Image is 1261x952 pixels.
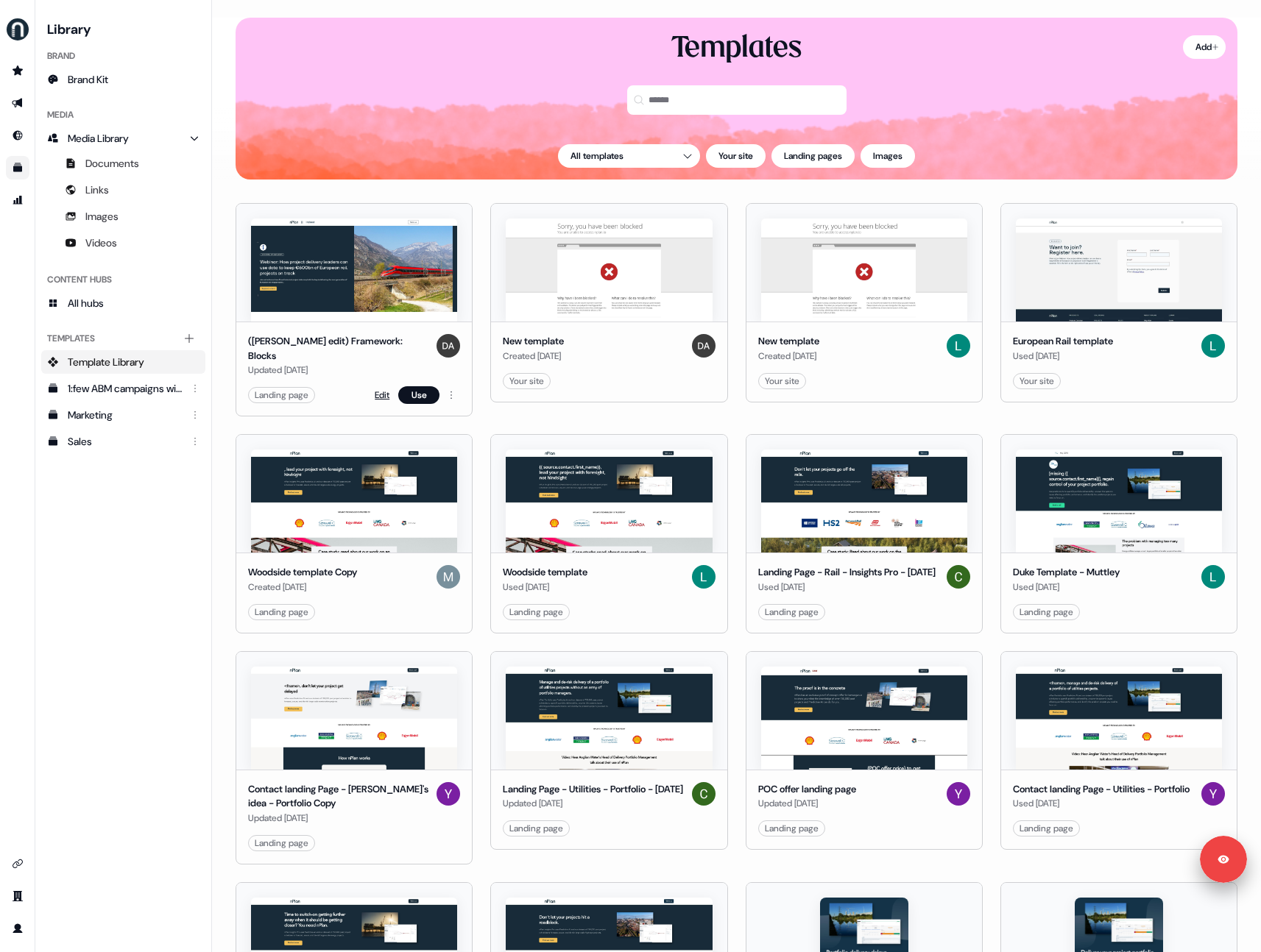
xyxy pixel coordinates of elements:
img: Yuriy [947,782,970,806]
div: Landing page [255,388,308,402]
div: Your site [1020,374,1054,388]
span: Template Library [68,355,144,369]
div: Templates [671,29,802,68]
img: Liv [947,334,970,358]
div: Brand [41,44,205,68]
button: All templates [558,144,700,168]
div: Updated [DATE] [503,796,683,811]
h3: Library [41,18,205,38]
div: Used [DATE] [758,580,936,594]
a: Go to integrations [6,852,29,875]
div: Landing page [509,605,563,619]
div: Landing page [765,605,819,619]
a: Go to prospects [6,59,29,82]
div: Content Hubs [41,268,205,291]
span: Links [85,182,109,197]
img: Colin [692,782,716,806]
div: New template [503,334,564,349]
span: All templates [571,149,624,163]
div: Landing page [255,836,308,850]
img: Landing Page - Utilities - Portfolio - Dec 2024 [506,667,712,770]
button: Your site [706,144,766,168]
div: Created [DATE] [248,580,357,594]
div: European Rail template [1013,334,1113,349]
img: New template [506,219,712,322]
a: All hubs [41,291,205,315]
a: Videos [41,231,205,255]
a: 1:few ABM campaigns with LinkedIn ads - [DATE] [41,377,205,400]
div: Media [41,103,205,127]
span: Images [85,209,119,224]
img: Landing Page - Rail - Insights Pro - Dec 2024 [761,450,967,553]
div: Duke Template - Muttley [1013,565,1120,580]
div: Your site [765,374,799,388]
div: Created [DATE] [758,349,819,363]
div: Landing page [1020,605,1073,619]
div: ([PERSON_NAME] edit) Framework: Blocks [248,334,431,363]
div: Templates [41,327,205,350]
div: New template [758,334,819,349]
div: Woodside template Copy [248,565,357,580]
a: Go to outbound experience [6,91,29,115]
img: Liv [1201,565,1225,589]
div: Landing page [509,821,563,836]
div: Landing page [255,605,308,619]
div: Woodside template [503,565,587,580]
span: Documents [85,156,139,171]
div: Sales [68,434,182,449]
span: Brand Kit [68,72,108,87]
div: Updated [DATE] [758,796,856,811]
span: All hubs [68,296,104,310]
a: Go to attribution [6,188,29,212]
span: Videos [85,235,117,250]
img: Duke Template - Muttley [1016,450,1222,553]
img: Colin [947,565,970,589]
div: Landing page [1020,821,1073,836]
img: Woodside template [506,450,712,553]
div: Landing Page - Utilities - Portfolio - [DATE] [503,782,683,797]
img: Liv [692,565,716,589]
img: Contact landing Page - Utilities - Portfolio [1016,667,1222,770]
div: Landing page [765,821,819,836]
div: Contact landing Page - [PERSON_NAME]'s idea - Portfolio Copy [248,782,431,811]
img: European Rail template [1016,219,1222,322]
a: Edit [375,388,389,402]
img: Liv [1201,334,1225,358]
a: Brand Kit [41,68,205,91]
button: Images [861,144,915,168]
button: Use [398,386,439,404]
a: Go to Inbound [6,124,29,147]
img: (Ryan edit) Framework: Blocks [251,219,457,322]
a: Marketing [41,403,205,427]
img: Muttley [437,565,460,589]
a: Documents [41,152,205,175]
div: Your site [509,374,544,388]
a: Template Library [41,350,205,374]
div: Used [DATE] [1013,580,1120,594]
img: New template [761,219,967,322]
div: POC offer landing page [758,782,856,797]
a: Go to templates [6,156,29,180]
a: Images [41,205,205,228]
a: Links [41,178,205,202]
a: Media Library [41,127,205,150]
div: Updated [DATE] [248,363,431,377]
div: Landing Page - Rail - Insights Pro - [DATE] [758,565,936,580]
a: Sales [41,430,205,453]
div: Marketing [68,408,182,422]
div: Used [DATE] [1013,349,1113,363]
img: Contact landing Page - Muttley's idea - Portfolio Copy [251,667,457,770]
img: POC offer landing page [761,667,967,770]
div: Created [DATE] [503,349,564,363]
img: Dev [692,334,716,358]
div: Contact landing Page - Utilities - Portfolio [1013,782,1190,797]
img: Yuriy [1201,782,1225,806]
a: Go to profile [6,917,29,940]
a: Go to team [6,884,29,908]
button: Landing pages [771,144,855,168]
img: Woodside template Copy [251,450,457,553]
span: Media Library [68,131,129,146]
div: Used [DATE] [503,580,587,594]
div: Updated [DATE] [248,811,431,825]
button: Add [1183,35,1226,59]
